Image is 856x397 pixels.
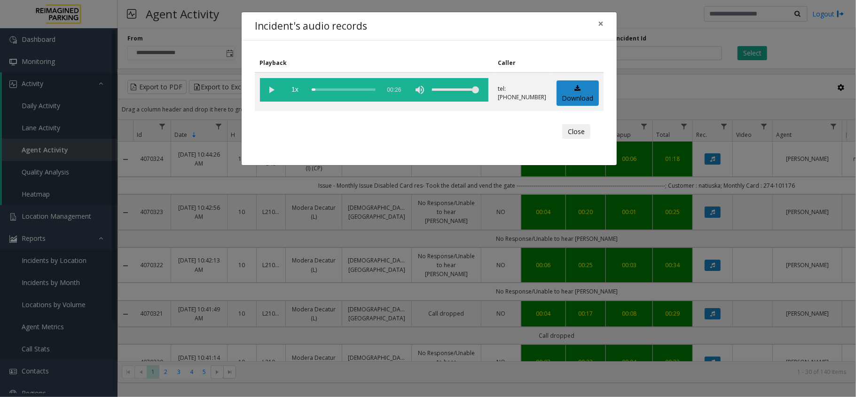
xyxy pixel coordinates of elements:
a: Download [557,80,599,106]
div: scrub bar [312,78,376,102]
button: Close [562,124,590,139]
button: Close [591,12,610,35]
th: Playback [255,54,493,72]
div: volume level [432,78,479,102]
th: Caller [493,54,551,72]
h4: Incident's audio records [255,19,367,34]
span: playback speed button [283,78,307,102]
p: tel:[PHONE_NUMBER] [498,85,547,102]
span: × [598,17,604,30]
